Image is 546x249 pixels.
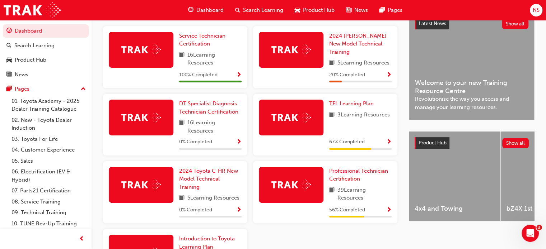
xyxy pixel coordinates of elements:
div: Search Learning [14,42,55,50]
span: Revolutionise the way you access and manage your learning resources. [415,95,528,111]
button: DashboardSearch LearningProduct HubNews [3,23,89,82]
a: Professional Technician Certification [329,167,392,183]
span: pages-icon [379,6,385,15]
button: Show Progress [386,206,392,215]
span: book-icon [179,51,185,67]
span: 16 Learning Resources [187,119,242,135]
span: news-icon [346,6,351,15]
span: 39 Learning Resources [337,186,392,202]
a: 02. New - Toyota Dealer Induction [9,115,89,134]
span: book-icon [329,59,335,68]
button: Show Progress [386,138,392,147]
div: Product Hub [15,56,46,64]
span: 56 % Completed [329,206,365,214]
span: book-icon [329,111,335,120]
span: News [354,6,368,14]
span: 3 Learning Resources [337,111,390,120]
div: News [15,71,28,79]
a: car-iconProduct Hub [289,3,340,18]
a: 04. Customer Experience [9,144,89,155]
span: 5 Learning Resources [337,59,389,68]
a: 2024 [PERSON_NAME] New Model Technical Training [329,32,392,56]
span: Show Progress [236,207,242,214]
a: news-iconNews [340,3,374,18]
span: 5 Learning Resources [187,194,239,203]
span: news-icon [6,72,12,78]
a: 03. Toyota For Life [9,134,89,145]
span: 20 % Completed [329,71,365,79]
button: Show Progress [236,206,242,215]
button: NS [530,4,542,16]
img: Trak [121,44,161,55]
a: 07. Parts21 Certification [9,185,89,196]
span: car-icon [295,6,300,15]
div: Pages [15,85,29,93]
button: Show Progress [386,71,392,80]
span: Welcome to your new Training Resource Centre [415,79,528,95]
span: Service Technician Certification [179,33,225,47]
span: guage-icon [188,6,193,15]
span: Show Progress [236,139,242,145]
span: pages-icon [6,86,12,92]
a: 2024 Toyota C-HR New Model Technical Training [179,167,242,191]
button: Pages [3,82,89,96]
span: 0 % Completed [179,206,212,214]
span: guage-icon [6,28,12,34]
span: 2024 [PERSON_NAME] New Model Technical Training [329,33,387,55]
span: 2 [536,225,542,230]
span: TFL Learning Plan [329,100,374,107]
iframe: Intercom live chat [522,225,539,242]
img: Trak [271,44,311,55]
a: 10. TUNE Rev-Up Training [9,218,89,229]
a: 09. Technical Training [9,207,89,218]
span: Show Progress [236,72,242,78]
span: Search Learning [243,6,283,14]
a: Product HubShow all [415,137,529,149]
span: Product Hub [303,6,335,14]
span: DT Specialist Diagnosis Technician Certification [179,100,238,115]
img: Trak [271,179,311,190]
span: Pages [388,6,402,14]
span: book-icon [179,194,185,203]
a: DT Specialist Diagnosis Technician Certification [179,100,242,116]
a: News [3,68,89,81]
a: Search Learning [3,39,89,52]
img: Trak [121,179,161,190]
span: book-icon [179,119,185,135]
span: Dashboard [196,6,224,14]
a: Product Hub [3,53,89,67]
a: 06. Electrification (EV & Hybrid) [9,166,89,185]
a: 08. Service Training [9,196,89,207]
a: search-iconSearch Learning [229,3,289,18]
img: Trak [121,112,161,123]
span: Professional Technician Certification [329,168,388,182]
span: Product Hub [419,140,447,146]
a: Latest NewsShow allWelcome to your new Training Resource CentreRevolutionise the way you access a... [409,12,535,120]
button: Show Progress [236,138,242,147]
a: TFL Learning Plan [329,100,377,108]
a: 4x4 and Towing [409,131,500,221]
a: pages-iconPages [374,3,408,18]
span: NS [533,6,540,14]
span: search-icon [6,43,11,49]
img: Trak [4,2,61,18]
span: car-icon [6,57,12,63]
a: Dashboard [3,24,89,38]
span: 0 % Completed [179,138,212,146]
span: 2024 Toyota C-HR New Model Technical Training [179,168,238,190]
a: 01. Toyota Academy - 2025 Dealer Training Catalogue [9,96,89,115]
span: Latest News [419,20,446,27]
button: Show all [502,138,529,148]
span: 4x4 and Towing [415,205,495,213]
span: Show Progress [386,139,392,145]
span: up-icon [81,85,86,94]
img: Trak [271,112,311,123]
span: Show Progress [386,207,392,214]
a: 05. Sales [9,155,89,167]
a: Latest NewsShow all [415,18,528,29]
button: Show all [502,19,529,29]
span: 67 % Completed [329,138,365,146]
span: prev-icon [79,235,84,244]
